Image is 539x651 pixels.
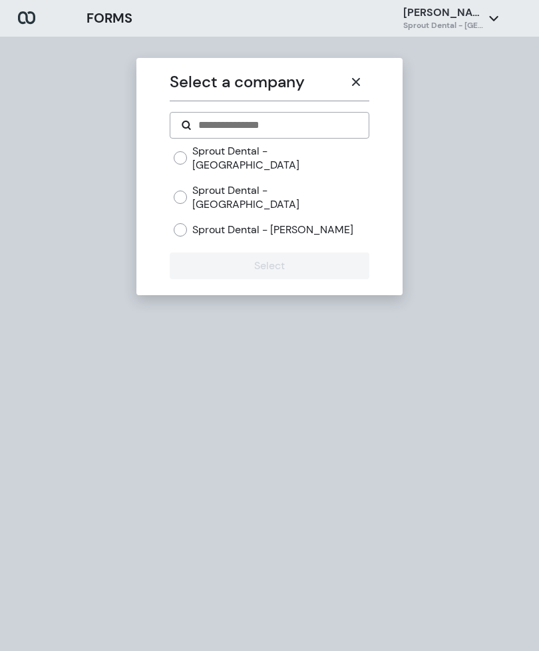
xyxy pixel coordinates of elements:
button: Select [170,253,369,279]
label: Sprout Dental - [GEOGRAPHIC_DATA] [192,144,369,173]
p: Select a company [170,70,342,94]
p: [PERSON_NAME] [403,5,483,20]
h3: FORMS [87,8,132,29]
input: Search [197,117,357,133]
h6: Sprout Dental - [GEOGRAPHIC_DATA] [403,20,483,31]
label: Sprout Dental - [PERSON_NAME] [192,223,353,237]
label: Sprout Dental - [GEOGRAPHIC_DATA] [192,183,369,212]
